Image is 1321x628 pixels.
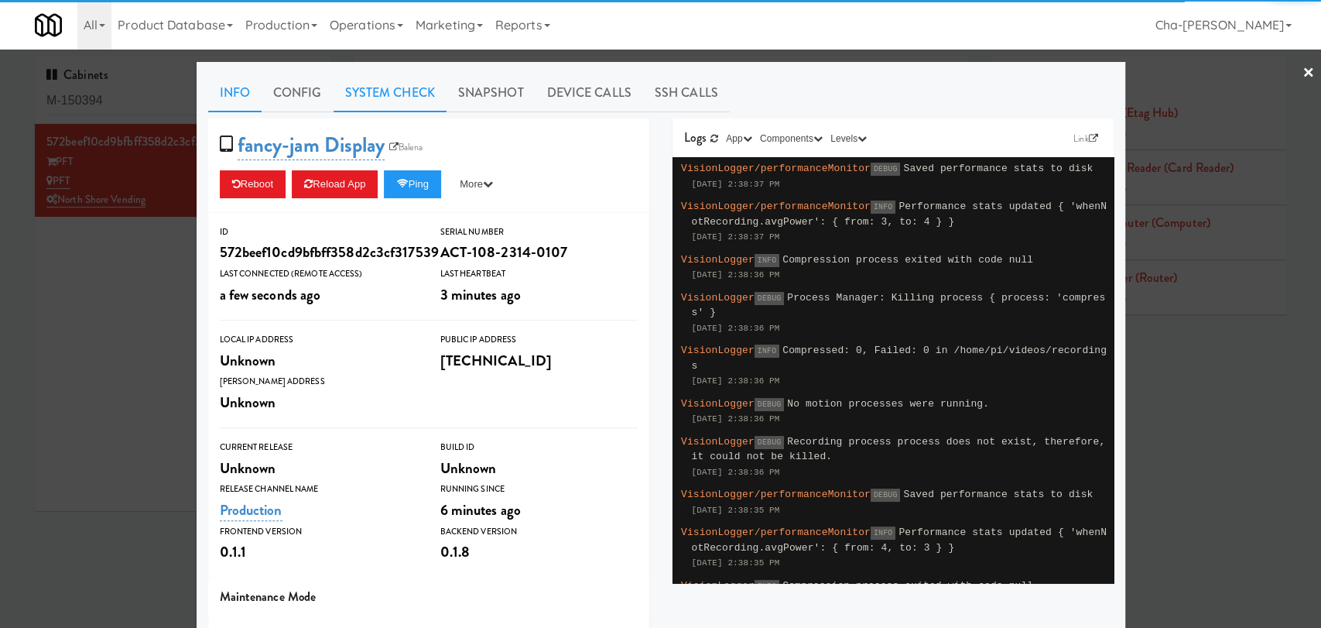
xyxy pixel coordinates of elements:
[220,440,417,455] div: Current Release
[681,345,755,356] span: VisionLogger
[447,74,536,112] a: Snapshot
[220,539,417,565] div: 0.1.1
[782,580,1033,592] span: Compression process exited with code null
[220,524,417,540] div: Frontend Version
[262,74,334,112] a: Config
[692,558,780,568] span: [DATE] 2:38:35 PM
[384,170,441,198] button: Ping
[755,254,779,267] span: INFO
[440,440,638,455] div: Build Id
[692,345,1107,372] span: Compressed: 0, Failed: 0 in /home/pi/videos/recordings
[692,292,1106,319] span: Process Manager: Killing process { process: 'compress' }
[755,292,785,305] span: DEBUG
[440,266,638,282] div: Last Heartbeat
[681,398,755,410] span: VisionLogger
[220,588,317,606] span: Maintenance Mode
[1302,50,1315,98] a: ×
[447,170,505,198] button: More
[220,332,417,348] div: Local IP Address
[755,398,785,411] span: DEBUG
[692,436,1106,463] span: Recording process process does not exist, therefore, it could not be killed.
[692,180,780,189] span: [DATE] 2:38:37 PM
[755,345,779,358] span: INFO
[871,527,895,540] span: INFO
[871,163,901,176] span: DEBUG
[755,436,785,449] span: DEBUG
[292,170,378,198] button: Reload App
[756,131,826,146] button: Components
[681,580,755,592] span: VisionLogger
[220,170,286,198] button: Reboot
[385,139,426,155] a: Balena
[220,284,321,305] span: a few seconds ago
[440,482,638,497] div: Running Since
[903,489,1093,500] span: Saved performance stats to disk
[692,201,1107,228] span: Performance stats updated { 'whenNotRecording.avgPower': { from: 3, to: 4 } }
[440,348,638,374] div: [TECHNICAL_ID]
[35,12,62,39] img: Micromart
[722,131,756,146] button: App
[220,389,417,416] div: Unknown
[220,225,417,240] div: ID
[681,436,755,448] span: VisionLogger
[220,348,417,374] div: Unknown
[871,489,901,502] span: DEBUG
[440,332,638,348] div: Public IP Address
[782,254,1033,266] span: Compression process exited with code null
[681,201,871,212] span: VisionLogger/performanceMonitor
[220,499,282,521] a: Production
[440,524,638,540] div: Backend Version
[692,270,780,280] span: [DATE] 2:38:36 PM
[220,374,417,389] div: [PERSON_NAME] Address
[692,506,780,515] span: [DATE] 2:38:35 PM
[220,455,417,482] div: Unknown
[440,284,521,305] span: 3 minutes ago
[334,74,447,112] a: System Check
[755,580,779,593] span: INFO
[440,499,521,520] span: 6 minutes ago
[238,130,385,160] a: fancy-jam Display
[220,482,417,497] div: Release Channel Name
[643,74,730,112] a: SSH Calls
[440,225,638,240] div: Serial Number
[220,266,417,282] div: Last Connected (Remote Access)
[826,131,871,146] button: Levels
[440,455,638,482] div: Unknown
[871,201,895,214] span: INFO
[208,74,262,112] a: Info
[903,163,1093,174] span: Saved performance stats to disk
[440,239,638,266] div: ACT-108-2314-0107
[220,239,417,266] div: 572beef10cd9bfbff358d2c3cf317539
[692,232,780,242] span: [DATE] 2:38:37 PM
[692,527,1107,554] span: Performance stats updated { 'whenNotRecording.avgPower': { from: 4, to: 3 } }
[1069,131,1102,146] a: Link
[681,489,871,500] span: VisionLogger/performanceMonitor
[692,376,780,386] span: [DATE] 2:38:36 PM
[692,414,780,424] span: [DATE] 2:38:36 PM
[684,129,707,146] span: Logs
[681,163,871,174] span: VisionLogger/performanceMonitor
[440,539,638,565] div: 0.1.8
[536,74,643,112] a: Device Calls
[692,468,780,477] span: [DATE] 2:38:36 PM
[692,324,780,333] span: [DATE] 2:38:36 PM
[787,398,989,410] span: No motion processes were running.
[681,254,755,266] span: VisionLogger
[681,292,755,304] span: VisionLogger
[681,527,871,538] span: VisionLogger/performanceMonitor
